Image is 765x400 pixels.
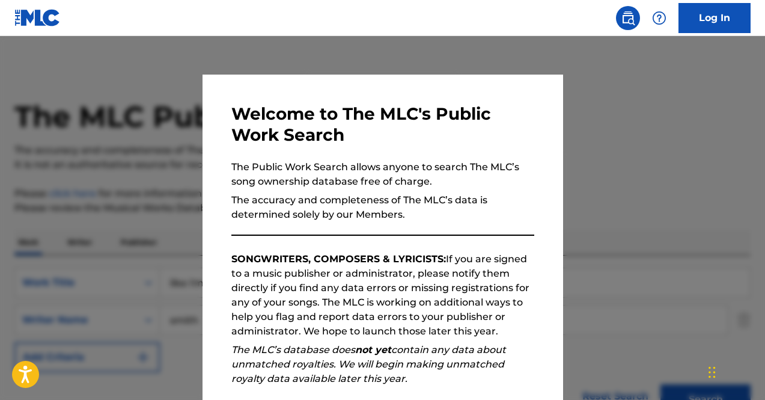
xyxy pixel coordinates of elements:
[621,11,635,25] img: search
[355,344,391,355] strong: not yet
[647,6,671,30] div: Help
[231,252,534,339] p: If you are signed to a music publisher or administrator, please notify them directly if you find ...
[705,342,765,400] iframe: Chat Widget
[231,344,506,384] em: The MLC’s database does contain any data about unmatched royalties. We will begin making unmatche...
[14,9,61,26] img: MLC Logo
[678,3,751,33] a: Log In
[231,103,534,146] h3: Welcome to The MLC's Public Work Search
[616,6,640,30] a: Public Search
[231,160,534,189] p: The Public Work Search allows anyone to search The MLC’s song ownership database free of charge.
[652,11,666,25] img: help
[709,354,716,390] div: Drag
[231,253,446,265] strong: SONGWRITERS, COMPOSERS & LYRICISTS:
[231,193,534,222] p: The accuracy and completeness of The MLC’s data is determined solely by our Members.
